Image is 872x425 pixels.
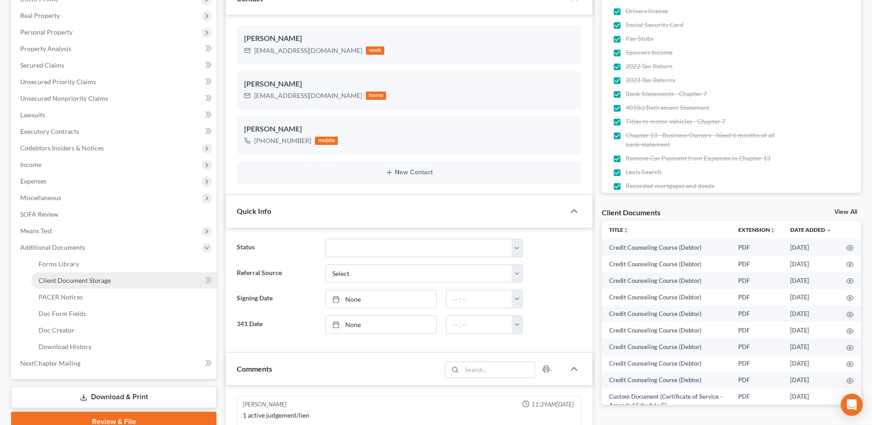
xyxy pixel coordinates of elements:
td: PDF [731,272,783,289]
span: 401(k)/Retirement Statement [626,103,709,112]
div: [PERSON_NAME] [244,79,574,90]
span: Titles to motor vehicles - Chapter 7 [626,117,725,126]
span: Bank Statements - Chapter 7 [626,89,707,98]
td: PDF [731,339,783,355]
td: [DATE] [783,256,839,272]
td: PDF [731,322,783,339]
span: Remove Car Payment from Expenses in Chapter 13 [626,154,770,163]
span: Real Property [20,11,60,19]
i: unfold_more [770,228,775,233]
td: PDF [731,289,783,305]
td: Credit Counseling Course (Debtor) [602,356,731,372]
div: home [366,92,386,100]
td: [DATE] [783,289,839,305]
a: Secured Claims [13,57,217,74]
span: Forms Library [39,260,79,268]
div: Client Documents [602,207,661,217]
td: Credit Counseling Course (Debtor) [602,339,731,355]
span: Spouse's Income [626,48,673,57]
a: None [326,290,436,308]
i: expand_more [826,228,832,233]
a: Lawsuits [13,107,217,123]
span: Comments [237,364,272,373]
a: Titleunfold_more [609,226,629,233]
span: Expenses [20,177,46,185]
span: Personal Property [20,28,73,36]
label: Status [232,239,320,257]
td: [DATE] [783,356,839,372]
span: Codebtors Insiders & Notices [20,144,104,152]
td: Credit Counseling Course (Debtor) [602,305,731,322]
i: unfold_more [623,228,629,233]
a: Doc Creator [31,322,217,339]
span: Executory Contracts [20,127,79,135]
div: [PERSON_NAME] [243,400,286,409]
input: -- : -- [446,290,512,308]
span: Doc Form Fields [39,310,86,317]
td: Credit Counseling Course (Debtor) [602,289,731,305]
span: Social Security Card [626,20,684,29]
td: PDF [731,305,783,322]
a: None [326,316,436,333]
div: mobile [315,137,338,145]
span: Doc Creator [39,326,74,334]
span: Unsecured Priority Claims [20,78,96,86]
td: PDF [731,389,783,414]
td: Credit Counseling Course (Debtor) [602,372,731,389]
a: View All [834,209,857,215]
span: Unsecured Nonpriority Claims [20,94,108,102]
span: Client Document Storage [39,276,111,284]
span: Pay Stubs [626,34,654,43]
td: [DATE] [783,339,839,355]
div: Open Intercom Messenger [841,394,863,416]
div: [PHONE_NUMBER] [254,136,311,145]
span: Additional Documents [20,243,85,251]
td: [DATE] [783,372,839,389]
span: Recorded mortgages and deeds [626,181,714,190]
a: NextChapter Mailing [13,355,217,372]
td: [DATE] [783,272,839,289]
div: [EMAIL_ADDRESS][DOMAIN_NAME] [254,91,362,100]
a: Download History [31,339,217,355]
div: work [366,46,384,55]
span: 2022 Tax Return [626,62,673,71]
a: Forms Library [31,256,217,272]
a: Extensionunfold_more [738,226,775,233]
span: NextChapter Mailing [20,359,80,367]
span: Means Test [20,227,52,235]
span: 2023 Tax Returns [626,75,675,85]
span: PACER Notices [39,293,83,301]
td: PDF [731,372,783,389]
span: Download History [39,343,91,350]
span: Lexis Search [626,167,661,177]
span: Lawsuits [20,111,45,119]
div: [PERSON_NAME] [244,33,574,44]
span: Quick Info [237,207,271,215]
span: SOFA Review [20,210,58,218]
a: PACER Notices [31,289,217,305]
td: Credit Counseling Course (Debtor) [602,239,731,256]
div: [PERSON_NAME] [244,124,574,135]
a: Date Added expand_more [790,226,832,233]
td: [DATE] [783,239,839,256]
a: Unsecured Priority Claims [13,74,217,90]
a: Doc Form Fields [31,305,217,322]
td: Custom Document (Certificate of Service - Amended Schedule C) [602,389,731,414]
div: 1 active judgement/lien [243,411,576,420]
td: [DATE] [783,322,839,339]
input: -- : -- [446,316,512,333]
span: 11:39AM[DATE] [531,400,574,409]
a: Client Document Storage [31,272,217,289]
span: Income [20,161,41,168]
a: SOFA Review [13,206,217,223]
td: Credit Counseling Course (Debtor) [602,256,731,272]
a: Unsecured Nonpriority Claims [13,90,217,107]
label: 341 Date [232,316,320,334]
a: Download & Print [11,386,217,408]
span: Property Analysis [20,45,71,52]
td: [DATE] [783,305,839,322]
td: PDF [731,239,783,256]
button: New Contact [244,169,574,176]
div: [EMAIL_ADDRESS][DOMAIN_NAME] [254,46,362,55]
span: Chapter 13 - Business Owners - Need 6 months of all bank statement [626,131,788,149]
